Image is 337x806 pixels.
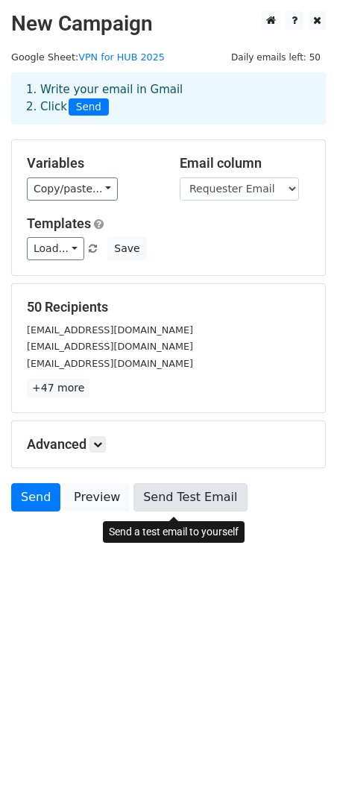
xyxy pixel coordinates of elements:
[27,324,193,336] small: [EMAIL_ADDRESS][DOMAIN_NAME]
[27,299,310,315] h5: 50 Recipients
[262,734,337,806] iframe: Chat Widget
[180,155,310,171] h5: Email column
[27,341,193,352] small: [EMAIL_ADDRESS][DOMAIN_NAME]
[133,483,247,511] a: Send Test Email
[226,49,326,66] span: Daily emails left: 50
[226,51,326,63] a: Daily emails left: 50
[27,436,310,453] h5: Advanced
[27,177,118,201] a: Copy/paste...
[64,483,130,511] a: Preview
[107,237,146,260] button: Save
[27,237,84,260] a: Load...
[27,358,193,369] small: [EMAIL_ADDRESS][DOMAIN_NAME]
[69,98,109,116] span: Send
[103,521,245,543] div: Send a test email to yourself
[27,155,157,171] h5: Variables
[11,483,60,511] a: Send
[78,51,165,63] a: VPN for HUB 2025
[27,215,91,231] a: Templates
[27,379,89,397] a: +47 more
[11,11,326,37] h2: New Campaign
[15,81,322,116] div: 1. Write your email in Gmail 2. Click
[11,51,165,63] small: Google Sheet:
